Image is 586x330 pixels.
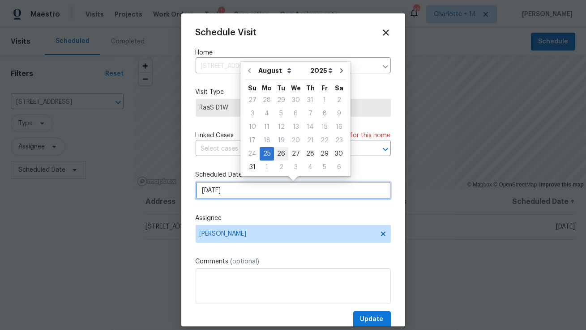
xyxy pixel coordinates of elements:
div: 1 [317,94,332,106]
div: 30 [288,94,303,106]
div: Wed Aug 13 2025 [288,120,303,134]
div: 22 [317,134,332,147]
div: Sat Aug 23 2025 [332,134,346,147]
label: Comments [196,257,391,266]
div: Sat Aug 16 2025 [332,120,346,134]
div: Fri Aug 01 2025 [317,93,332,107]
div: Thu Jul 31 2025 [303,93,317,107]
div: 12 [274,121,288,133]
div: 29 [317,148,332,160]
div: Mon Aug 18 2025 [260,134,274,147]
div: 5 [317,161,332,173]
div: 28 [260,94,274,106]
div: Thu Aug 07 2025 [303,107,317,120]
div: 19 [274,134,288,147]
div: Sun Aug 24 2025 [245,147,260,161]
div: 15 [317,121,332,133]
div: Sat Sep 06 2025 [332,161,346,174]
div: 23 [332,134,346,147]
div: 11 [260,121,274,133]
select: Year [308,64,335,77]
abbr: Monday [262,85,272,91]
label: Visit Type [196,88,391,97]
div: Thu Aug 28 2025 [303,147,317,161]
div: 8 [317,107,332,120]
div: 4 [303,161,317,173]
div: 2 [274,161,288,173]
span: [PERSON_NAME] [200,230,375,237]
input: Enter in an address [196,59,377,73]
span: Schedule Visit [196,28,257,37]
button: Go to next month [335,62,348,80]
div: Mon Aug 04 2025 [260,107,274,120]
abbr: Sunday [248,85,257,91]
div: 31 [303,94,317,106]
div: Sun Jul 27 2025 [245,93,260,107]
div: Tue Sep 02 2025 [274,161,288,174]
button: Go to previous month [243,62,256,80]
input: Select cases [196,142,366,156]
div: Thu Sep 04 2025 [303,161,317,174]
label: Scheduled Date [196,170,391,179]
div: Fri Aug 15 2025 [317,120,332,134]
div: Fri Aug 08 2025 [317,107,332,120]
abbr: Thursday [306,85,315,91]
div: 27 [288,148,303,160]
div: 26 [274,148,288,160]
div: Tue Jul 29 2025 [274,93,288,107]
span: Linked Cases [196,131,234,140]
div: 29 [274,94,288,106]
div: 14 [303,121,317,133]
div: Sat Aug 02 2025 [332,93,346,107]
abbr: Friday [321,85,328,91]
div: Sun Aug 03 2025 [245,107,260,120]
div: Sun Aug 31 2025 [245,161,260,174]
div: 2 [332,94,346,106]
abbr: Wednesday [291,85,301,91]
div: 3 [288,161,303,173]
div: 4 [260,107,274,120]
div: 6 [288,107,303,120]
div: Mon Aug 11 2025 [260,120,274,134]
div: 25 [260,148,274,160]
span: (optional) [231,258,260,265]
div: Wed Aug 20 2025 [288,134,303,147]
div: Wed Jul 30 2025 [288,93,303,107]
div: 10 [245,121,260,133]
div: 24 [245,148,260,160]
div: 27 [245,94,260,106]
abbr: Saturday [335,85,343,91]
div: 20 [288,134,303,147]
div: 21 [303,134,317,147]
div: Tue Aug 12 2025 [274,120,288,134]
abbr: Tuesday [277,85,285,91]
input: M/D/YYYY [196,182,391,199]
div: Tue Aug 26 2025 [274,147,288,161]
div: 13 [288,121,303,133]
div: Fri Aug 29 2025 [317,147,332,161]
div: Tue Aug 05 2025 [274,107,288,120]
div: 30 [332,148,346,160]
div: Mon Sep 01 2025 [260,161,274,174]
div: Mon Aug 25 2025 [260,147,274,161]
div: Tue Aug 19 2025 [274,134,288,147]
div: 31 [245,161,260,173]
label: Home [196,48,391,57]
div: Thu Aug 21 2025 [303,134,317,147]
div: Sun Aug 17 2025 [245,134,260,147]
div: Sun Aug 10 2025 [245,120,260,134]
div: Wed Aug 27 2025 [288,147,303,161]
div: 9 [332,107,346,120]
div: 28 [303,148,317,160]
div: Mon Jul 28 2025 [260,93,274,107]
div: Fri Aug 22 2025 [317,134,332,147]
button: Update [353,311,391,328]
div: Sat Aug 09 2025 [332,107,346,120]
div: Sat Aug 30 2025 [332,147,346,161]
span: Close [381,28,391,38]
div: 17 [245,134,260,147]
span: Update [360,314,384,325]
div: 5 [274,107,288,120]
div: Thu Aug 14 2025 [303,120,317,134]
select: Month [256,64,308,77]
